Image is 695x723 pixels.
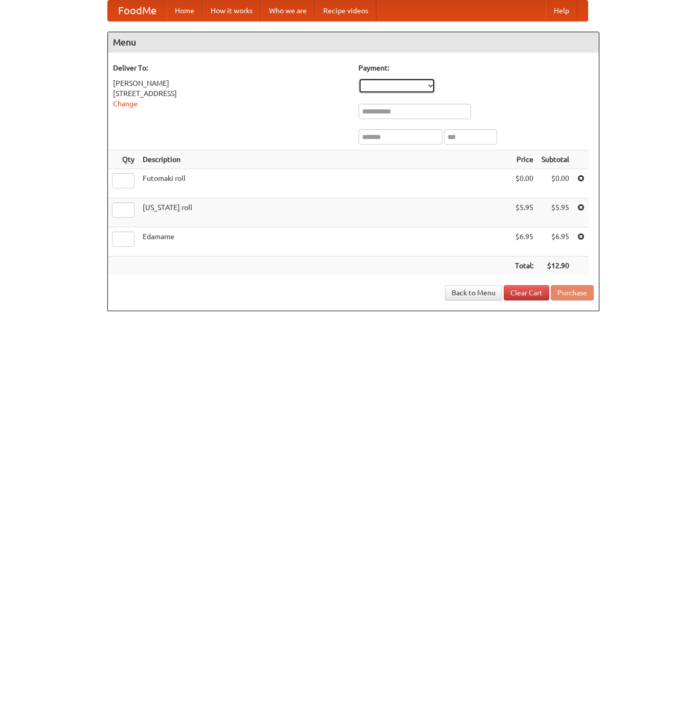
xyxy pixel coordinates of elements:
td: Edamame [139,227,511,256]
th: Price [511,150,537,169]
a: Change [113,100,138,108]
th: Qty [108,150,139,169]
a: Back to Menu [445,285,502,300]
div: [STREET_ADDRESS] [113,88,348,99]
h4: Menu [108,32,599,53]
a: How it works [203,1,261,21]
a: Home [167,1,203,21]
th: Subtotal [537,150,573,169]
td: $6.95 [537,227,573,256]
th: Total: [511,256,537,275]
div: [PERSON_NAME] [113,78,348,88]
td: $6.95 [511,227,537,256]
th: Description [139,150,511,169]
h5: Payment: [358,63,594,73]
td: Futomaki roll [139,169,511,198]
td: $5.95 [511,198,537,227]
a: FoodMe [108,1,167,21]
a: Clear Cart [504,285,549,300]
a: Who we are [261,1,315,21]
th: $12.90 [537,256,573,275]
a: Help [546,1,577,21]
a: Recipe videos [315,1,376,21]
td: [US_STATE] roll [139,198,511,227]
td: $0.00 [537,169,573,198]
td: $5.95 [537,198,573,227]
td: $0.00 [511,169,537,198]
button: Purchase [551,285,594,300]
h5: Deliver To: [113,63,348,73]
